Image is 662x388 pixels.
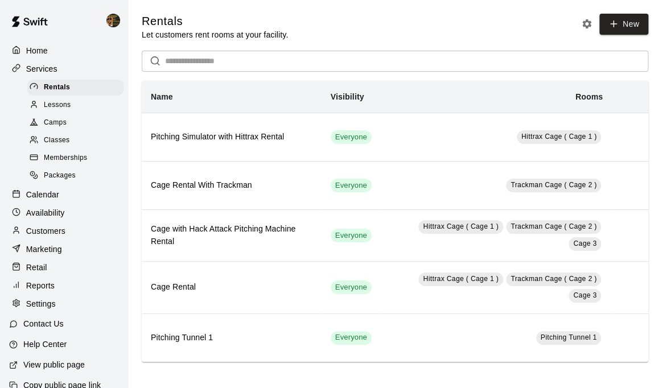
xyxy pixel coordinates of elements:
p: Customers [26,225,65,237]
b: Rooms [575,92,603,101]
span: Hittrax Cage ( Cage 1 ) [521,133,597,141]
p: Contact Us [23,318,64,329]
a: Marketing [9,241,119,258]
p: Reports [26,280,55,291]
span: Camps [44,117,67,129]
div: Francisco Gracesqui [104,9,128,32]
span: Trackman Cage ( Cage 2 ) [511,275,597,283]
h6: Pitching Simulator with Hittrax Rental [151,131,313,143]
a: Packages [27,167,128,185]
a: Availability [9,204,119,221]
span: Everyone [331,282,372,293]
span: Trackman Cage ( Cage 2 ) [511,181,597,189]
span: Everyone [331,180,372,191]
span: Everyone [331,332,372,343]
span: Cage 3 [573,240,597,247]
a: Retail [9,259,119,276]
p: Marketing [26,243,62,255]
b: Name [151,92,173,101]
span: Trackman Cage ( Cage 2 ) [511,222,597,230]
p: View public page [23,359,85,370]
span: Cage 3 [573,291,597,299]
div: This service is visible to all of your customers [331,229,372,242]
div: This service is visible to all of your customers [331,331,372,345]
a: Calendar [9,186,119,203]
p: Home [26,45,48,56]
a: New [599,14,648,35]
span: Classes [44,135,69,146]
a: Memberships [27,150,128,167]
a: Services [9,60,119,77]
a: Home [9,42,119,59]
div: Lessons [27,97,124,113]
span: Everyone [331,230,372,241]
div: This service is visible to all of your customers [331,130,372,144]
b: Visibility [331,92,364,101]
table: simple table [142,81,648,362]
span: Everyone [331,132,372,143]
div: Camps [27,115,124,131]
div: Rentals [27,80,124,96]
span: Hittrax Cage ( Cage 1 ) [423,222,499,230]
h5: Rentals [142,14,288,29]
p: Settings [26,298,56,309]
a: Reports [9,277,119,294]
h6: Pitching Tunnel 1 [151,332,313,344]
div: This service is visible to all of your customers [331,179,372,192]
a: Rentals [27,79,128,96]
p: Calendar [26,189,59,200]
span: Rentals [44,82,70,93]
p: Retail [26,262,47,273]
a: Camps [27,114,128,132]
h6: Cage Rental [151,281,313,294]
p: Availability [26,207,65,218]
a: Settings [9,295,119,312]
button: Rental settings [578,15,595,32]
a: Classes [27,132,128,150]
div: Packages [27,168,124,184]
p: Help Center [23,339,67,350]
span: Memberships [44,152,87,164]
span: Lessons [44,100,71,111]
h6: Cage Rental With Trackman [151,179,313,192]
a: Lessons [27,96,128,114]
div: This service is visible to all of your customers [331,280,372,294]
span: Packages [44,170,76,181]
span: Hittrax Cage ( Cage 1 ) [423,275,499,283]
p: Let customers rent rooms at your facility. [142,29,288,40]
div: Memberships [27,150,124,166]
span: Pitching Tunnel 1 [541,333,597,341]
p: Services [26,63,57,75]
img: Francisco Gracesqui [106,14,120,27]
a: Customers [9,222,119,240]
div: Classes [27,133,124,148]
h6: Cage with Hack Attack Pitching Machine Rental [151,223,313,248]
